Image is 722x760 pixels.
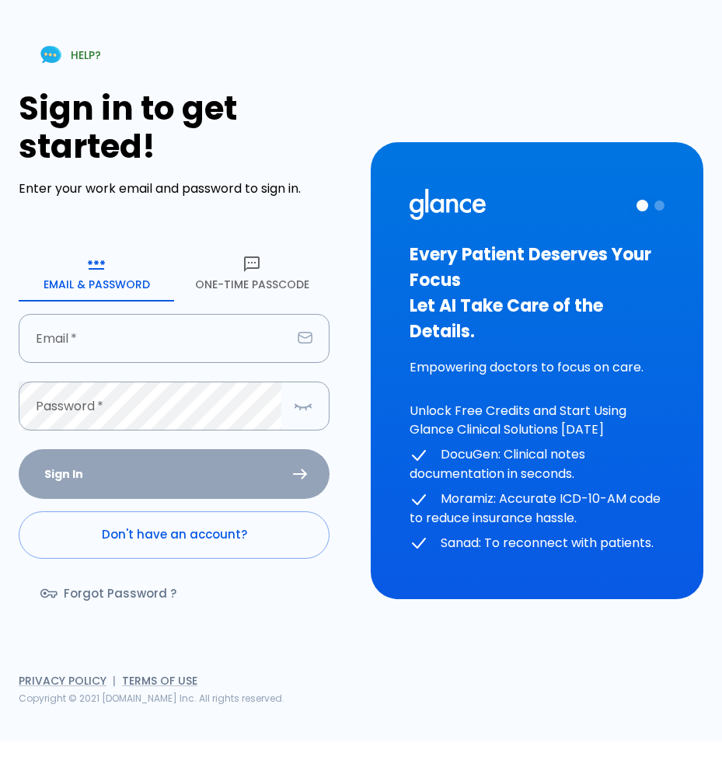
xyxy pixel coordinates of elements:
[37,41,65,68] img: Chat Support
[19,571,201,616] a: Forgot Password ?
[19,511,330,558] a: Don't have an account?
[410,358,665,377] p: Empowering doctors to focus on care.
[113,673,116,689] span: |
[410,445,665,483] p: DocuGen: Clinical notes documentation in seconds.
[174,246,330,302] button: One-Time Passcode
[19,314,291,363] input: dr.ahmed@clinic.com
[410,534,665,553] p: Sanad: To reconnect with patients.
[19,246,174,302] button: Email & Password
[122,673,197,689] a: Terms of Use
[410,490,665,528] p: Moramiz: Accurate ICD-10-AM code to reduce insurance hassle.
[19,673,106,689] a: Privacy Policy
[19,35,120,75] a: HELP?
[19,89,352,166] h1: Sign in to get started!
[19,692,284,705] span: Copyright © 2021 [DOMAIN_NAME] Inc. All rights reserved.
[19,180,352,198] p: Enter your work email and password to sign in.
[410,402,665,439] p: Unlock Free Credits and Start Using Glance Clinical Solutions [DATE]
[410,242,665,344] h3: Every Patient Deserves Your Focus Let AI Take Care of the Details.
